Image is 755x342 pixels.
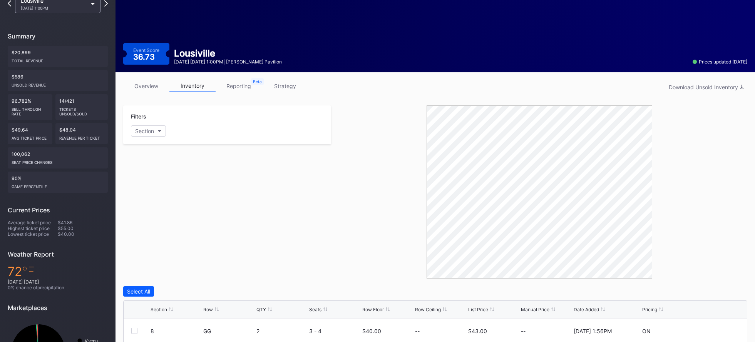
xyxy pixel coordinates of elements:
[55,94,108,120] div: 14/421
[669,84,743,90] div: Download Unsold Inventory
[415,328,420,334] div: --
[468,328,487,334] div: $43.00
[8,32,108,40] div: Summary
[8,279,108,285] div: [DATE] [DATE]
[521,307,549,312] div: Manual Price
[262,80,308,92] a: strategy
[59,133,104,140] div: Revenue per ticket
[12,104,49,116] div: Sell Through Rate
[58,231,108,237] div: $40.00
[665,82,747,92] button: Download Unsold Inventory
[8,304,108,312] div: Marketplaces
[127,288,150,295] div: Select All
[12,133,49,140] div: Avg ticket price
[12,80,104,87] div: Unsold Revenue
[8,70,108,91] div: $586
[216,80,262,92] a: reporting
[22,264,35,279] span: ℉
[8,264,108,279] div: 72
[135,128,154,134] div: Section
[8,285,108,290] div: 0 % chance of precipitation
[55,123,108,144] div: $48.04
[174,48,282,59] div: Lousiville
[8,46,108,67] div: $20,899
[8,147,108,168] div: 100,062
[21,6,87,10] div: [DATE] 1:00PM
[574,328,612,334] div: [DATE] 1:56PM
[12,157,104,165] div: seat price changes
[123,80,169,92] a: overview
[8,172,108,193] div: 90%
[256,307,266,312] div: QTY
[8,94,52,120] div: 96.782%
[203,328,254,334] div: GG
[174,59,282,65] div: [DATE] [DATE] 1:00PM | [PERSON_NAME] Pavilion
[468,307,488,312] div: List Price
[8,220,58,225] div: Average ticket price
[8,123,52,144] div: $49.64
[169,80,216,92] a: inventory
[362,328,381,334] div: $40.00
[133,47,159,53] div: Event Score
[693,59,747,65] div: Prices updated [DATE]
[8,206,108,214] div: Current Prices
[309,307,321,312] div: Seats
[12,55,104,63] div: Total Revenue
[362,307,384,312] div: Row Floor
[8,250,108,258] div: Weather Report
[131,113,323,120] div: Filters
[133,53,157,61] div: 36.73
[131,125,166,137] button: Section
[151,328,201,334] div: 8
[574,307,599,312] div: Date Added
[256,328,307,334] div: 2
[59,104,104,116] div: Tickets Unsold/Sold
[58,220,108,225] div: $41.86
[642,328,651,334] div: ON
[123,286,154,297] button: Select All
[415,307,441,312] div: Row Ceiling
[151,307,167,312] div: Section
[521,328,572,334] div: --
[309,328,360,334] div: 3 - 4
[8,225,58,231] div: Highest ticket price
[203,307,213,312] div: Row
[12,181,104,189] div: Game percentile
[58,225,108,231] div: $55.00
[642,307,657,312] div: Pricing
[8,231,58,237] div: Lowest ticket price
